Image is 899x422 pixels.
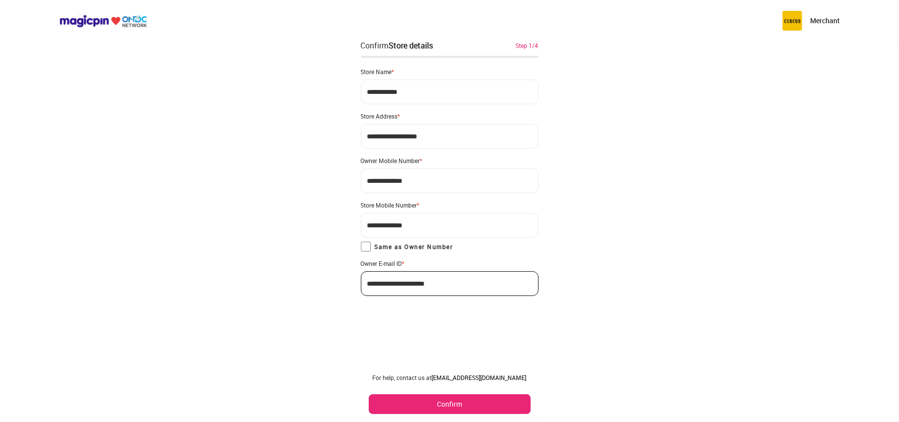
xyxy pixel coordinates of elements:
[516,41,539,50] div: Step 1/4
[810,16,840,26] p: Merchant
[361,259,539,267] div: Owner E-mail ID
[361,242,453,252] label: Same as Owner Number
[361,201,539,209] div: Store Mobile Number
[389,40,433,51] div: Store details
[361,157,539,165] div: Owner Mobile Number
[361,40,433,51] div: Confirm
[361,68,539,76] div: Store Name
[432,374,527,381] a: [EMAIL_ADDRESS][DOMAIN_NAME]
[361,112,539,120] div: Store Address
[369,374,531,381] div: For help, contact us at
[59,14,147,28] img: ondc-logo-new-small.8a59708e.svg
[782,11,802,31] img: circus.b677b59b.png
[361,242,371,252] input: Same as Owner Number
[369,394,531,414] button: Confirm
